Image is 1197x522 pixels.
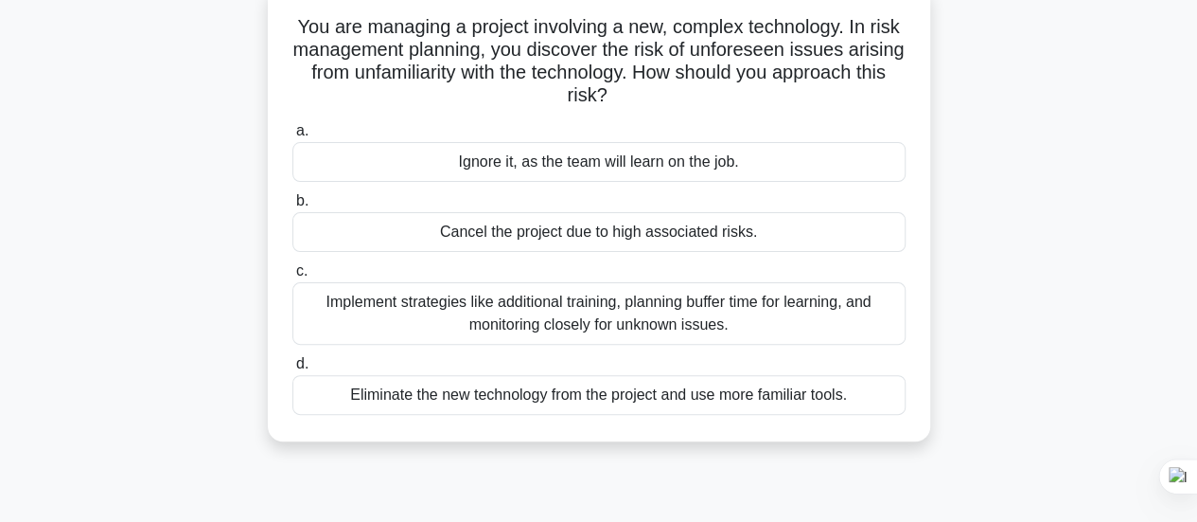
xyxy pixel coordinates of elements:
[292,282,906,345] div: Implement strategies like additional training, planning buffer time for learning, and monitoring ...
[292,375,906,415] div: Eliminate the new technology from the project and use more familiar tools.
[292,142,906,182] div: Ignore it, as the team will learn on the job.
[296,192,308,208] span: b.
[296,355,308,371] span: d.
[296,122,308,138] span: a.
[290,15,907,108] h5: You are managing a project involving a new, complex technology. In risk management planning, you ...
[296,262,308,279] span: c.
[292,212,906,252] div: Cancel the project due to high associated risks.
